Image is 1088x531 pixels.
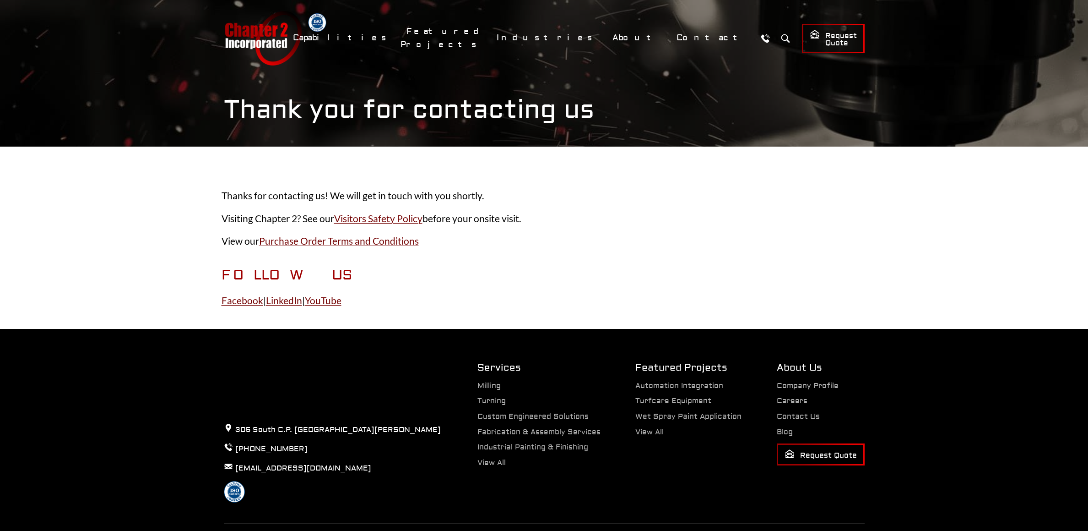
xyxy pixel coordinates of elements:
[777,427,793,437] a: Blog
[477,458,506,467] a: View All
[305,295,341,306] a: YouTube
[477,427,601,437] a: Fabrication & Assembly Services
[222,211,867,226] p: Visiting Chapter 2? See our before your onsite visit.
[785,449,857,460] span: Request Quote
[235,444,308,454] a: [PHONE_NUMBER]
[671,28,752,48] a: Contact
[222,295,263,306] a: Facebook
[477,412,589,421] a: Custom Engineered Solutions
[224,423,441,436] p: 305 South C.P. [GEOGRAPHIC_DATA][PERSON_NAME]
[222,267,867,284] h3: FOLLOW US
[606,28,666,48] a: About
[777,396,807,405] a: Careers
[777,361,865,374] h2: About Us
[635,381,723,390] a: Automation Integration
[477,443,588,452] a: Industrial Painting & Finishing
[777,412,820,421] a: Contact Us
[757,30,774,47] a: Call Us
[477,396,506,405] a: Turning
[777,443,865,465] a: Request Quote
[259,235,419,246] a: Purchase Order Terms and Conditions
[477,361,601,374] h2: Services
[635,361,742,374] h2: Featured Projects
[401,22,486,55] a: Featured Projects
[222,188,867,203] p: Thanks for contacting us! We will get in touch with you shortly.
[802,24,865,53] a: Request Quote
[287,28,396,48] a: Capabilities
[334,213,422,224] a: Visitors Safety Policy
[477,381,501,390] a: Milling
[224,94,865,125] h1: Thank you for contacting us
[235,464,371,473] a: [EMAIL_ADDRESS][DOMAIN_NAME]
[222,233,867,249] p: View our
[266,295,302,306] a: LinkedIn
[777,30,794,47] button: Search
[810,29,857,48] span: Request Quote
[777,381,839,390] a: Company Profile
[635,396,711,405] a: Turfcare Equipment
[224,11,302,66] a: Chapter 2 Incorporated
[222,293,867,308] p: | |
[635,427,664,437] a: View All
[491,28,602,48] a: Industries
[635,412,742,421] a: Wet Spray Paint Application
